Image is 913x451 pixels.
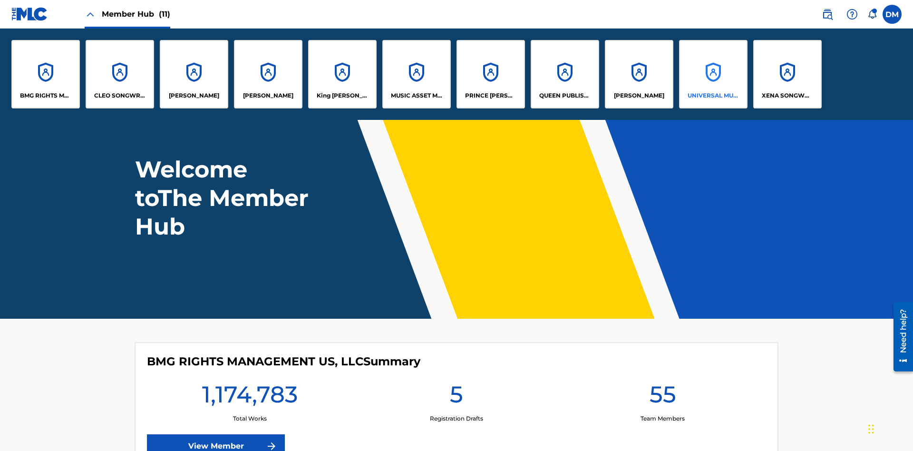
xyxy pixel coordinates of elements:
p: Total Works [233,414,267,423]
p: Team Members [641,414,685,423]
img: help [846,9,858,20]
a: Accounts[PERSON_NAME] [234,40,302,108]
a: AccountsCLEO SONGWRITER [86,40,154,108]
p: EYAMA MCSINGER [243,91,293,100]
p: CLEO SONGWRITER [94,91,146,100]
h1: 1,174,783 [202,380,298,414]
a: AccountsKing [PERSON_NAME] [308,40,377,108]
h1: 5 [450,380,463,414]
p: MUSIC ASSET MANAGEMENT (MAM) [391,91,443,100]
a: AccountsUNIVERSAL MUSIC PUB GROUP [679,40,748,108]
iframe: Chat Widget [865,405,913,451]
p: Registration Drafts [430,414,483,423]
div: Help [843,5,862,24]
p: XENA SONGWRITER [762,91,814,100]
span: (11) [159,10,170,19]
p: QUEEN PUBLISHA [539,91,591,100]
a: Accounts[PERSON_NAME] [160,40,228,108]
a: AccountsQUEEN PUBLISHA [531,40,599,108]
h1: Welcome to The Member Hub [135,155,313,241]
div: Notifications [867,10,877,19]
img: MLC Logo [11,7,48,21]
a: AccountsPRINCE [PERSON_NAME] [456,40,525,108]
div: User Menu [883,5,902,24]
a: Public Search [818,5,837,24]
iframe: Resource Center [886,298,913,376]
h1: 55 [650,380,676,414]
img: search [822,9,833,20]
p: UNIVERSAL MUSIC PUB GROUP [688,91,739,100]
a: AccountsMUSIC ASSET MANAGEMENT (MAM) [382,40,451,108]
p: BMG RIGHTS MANAGEMENT US, LLC [20,91,72,100]
p: RONALD MCTESTERSON [614,91,664,100]
p: King McTesterson [317,91,369,100]
a: Accounts[PERSON_NAME] [605,40,673,108]
p: PRINCE MCTESTERSON [465,91,517,100]
img: Close [85,9,96,20]
a: AccountsBMG RIGHTS MANAGEMENT US, LLC [11,40,80,108]
a: AccountsXENA SONGWRITER [753,40,822,108]
div: Drag [868,415,874,443]
span: Member Hub [102,9,170,20]
h4: BMG RIGHTS MANAGEMENT US, LLC [147,354,420,369]
p: ELVIS COSTELLO [169,91,219,100]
